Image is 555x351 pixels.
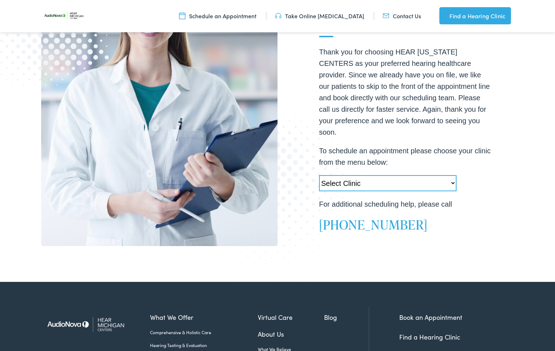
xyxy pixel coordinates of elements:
a: Find a Hearing Clinic [439,7,511,24]
img: Hear Michigan [41,307,140,342]
a: Contact Us [383,12,421,20]
a: Schedule an Appointment [179,12,256,20]
img: Bottom portion of a graphic image with a halftone pattern, adding to the site's aesthetic appeal. [183,102,372,297]
p: For additional scheduling help, please call [319,198,491,210]
a: Book an Appointment [399,313,462,322]
a: What We Offer [150,312,258,322]
img: utility icon [383,12,389,20]
a: [PHONE_NUMBER] [319,216,428,234]
img: utility icon [275,12,281,20]
a: About Us [258,329,324,339]
a: Virtual Care [258,312,324,322]
a: Take Online [MEDICAL_DATA] [275,12,364,20]
a: Hearing Testing & Evaluation [150,342,258,348]
a: Blog [324,312,369,322]
img: utility icon [439,11,446,20]
a: Comprehensive & Holistic Care [150,329,258,336]
p: To schedule an appointment please choose your clinic from the menu below: [319,145,491,168]
p: Thank you for choosing HEAR [US_STATE] CENTERS as your preferred hearing healthcare provider. Sin... [319,46,491,138]
a: Find a Hearing Clinic [399,332,460,341]
img: utility icon [179,12,185,20]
